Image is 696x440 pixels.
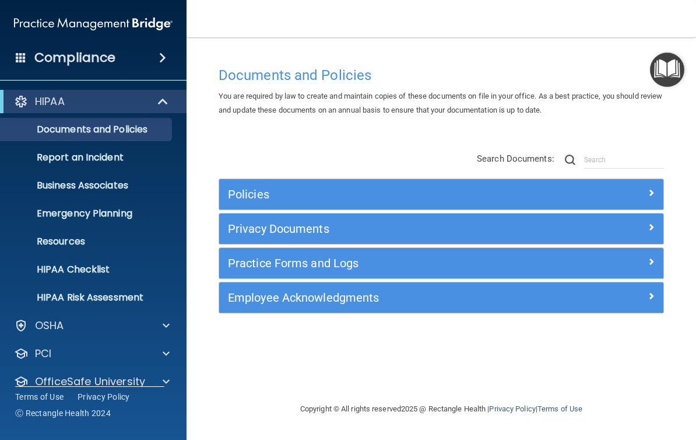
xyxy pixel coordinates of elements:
[228,219,655,238] a: Privacy Documents
[15,407,111,419] span: Ⓒ Rectangle Health 2024
[8,124,167,135] p: Documents and Policies
[8,152,167,163] p: Report an Incident
[8,208,167,219] p: Emergency Planning
[229,390,654,428] div: Copyright © All rights reserved 2025 @ Rectangle Health | |
[14,375,170,389] a: OfficeSafe University
[34,50,115,66] h4: Compliance
[228,288,655,307] a: Employee Acknowledgments
[537,404,582,413] a: Terms of Use
[228,254,655,273] a: Practice Forms and Logs
[477,153,554,164] span: Search Documents:
[489,404,535,413] a: Privacy Policy
[14,95,169,109] a: HIPAA
[228,291,544,304] h5: Employee Acknowledgments
[228,257,544,270] h5: Practice Forms and Logs
[35,375,145,389] p: OfficeSafe University
[228,188,544,201] h5: Policies
[650,53,684,87] button: Open Resource Center
[228,185,655,204] a: Policies
[219,68,664,83] h4: Documents and Policies
[565,155,575,165] img: ic-search.3b580494.png
[14,12,173,36] img: PMB logo
[584,151,664,169] input: Search
[14,319,170,333] a: OSHA
[8,236,167,247] p: Resources
[78,391,130,403] a: Privacy Policy
[14,347,170,361] a: PCI
[8,264,167,275] p: HIPAA Checklist
[15,391,64,403] a: Terms of Use
[228,222,544,235] h5: Privacy Documents
[35,95,65,109] p: HIPAA
[35,319,64,333] p: OSHA
[8,180,167,191] p: Business Associates
[8,292,167,303] p: HIPAA Risk Assessment
[219,92,662,114] span: You are required by law to create and maintain copies of these documents on file in your office. ...
[35,347,51,361] p: PCI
